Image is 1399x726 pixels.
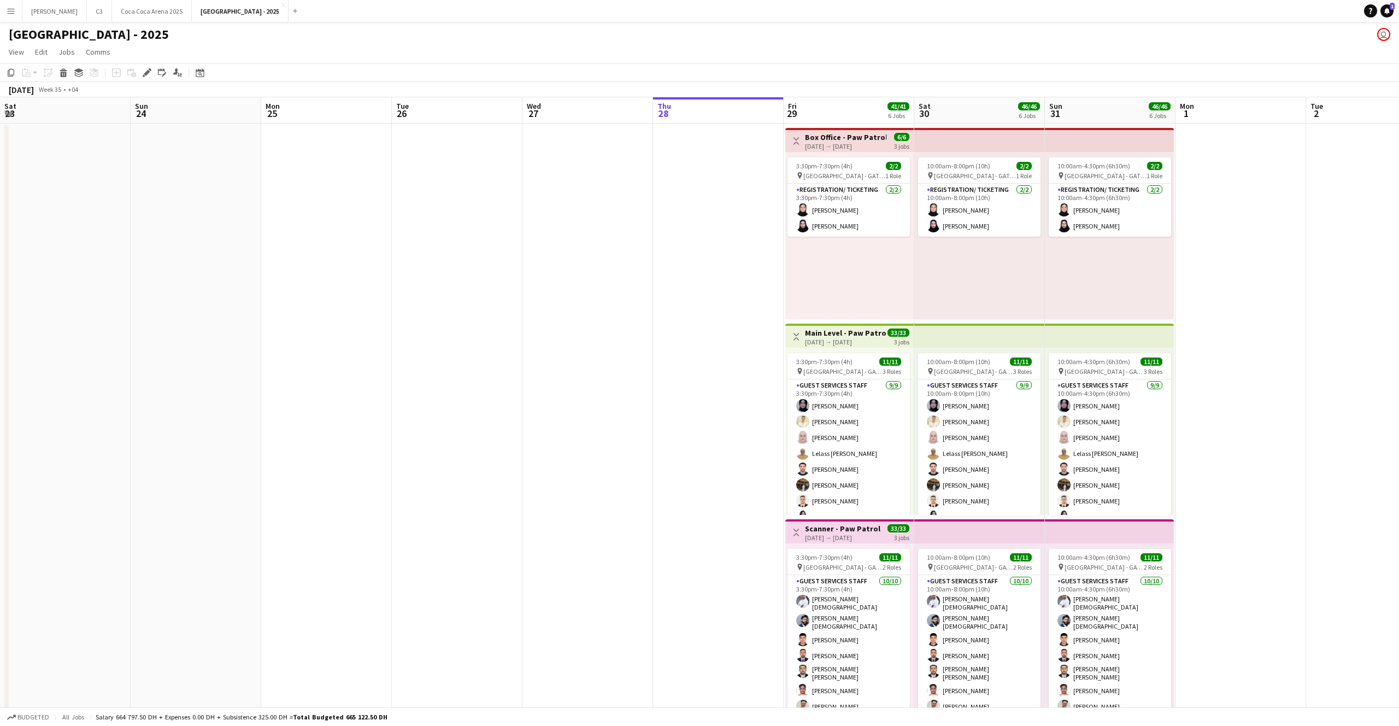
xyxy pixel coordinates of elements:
[1057,553,1130,561] span: 10:00am-4:30pm (6h30m)
[1049,549,1171,711] app-job-card: 10:00am-4:30pm (6h30m)11/11 [GEOGRAPHIC_DATA] - GATE 72 RolesGuest Services Staff10/1010:00am-4:3...
[805,534,880,542] div: [DATE] → [DATE]
[787,549,910,711] div: 3:30pm-7:30pm (4h)11/11 [GEOGRAPHIC_DATA] - GATE 72 RolesGuest Services Staff10/103:30pm-7:30pm (...
[9,26,169,43] h1: [GEOGRAPHIC_DATA] - 2025
[1057,358,1130,366] span: 10:00am-4:30pm (6h30m)
[68,85,78,93] div: +04
[1010,358,1032,366] span: 11/11
[1144,563,1162,571] span: 2 Roles
[1149,112,1170,120] div: 6 Jobs
[135,101,148,111] span: Sun
[879,358,901,366] span: 11/11
[81,45,115,59] a: Comms
[788,101,797,111] span: Fri
[1390,3,1395,10] span: 1
[35,47,48,57] span: Edit
[1141,358,1162,366] span: 11/11
[796,162,853,170] span: 3:30pm-7:30pm (4h)
[1180,101,1194,111] span: Mon
[883,563,901,571] span: 2 Roles
[96,713,387,721] div: Salary 664 797.50 DH + Expenses 0.00 DH + Subsistence 325.00 DH =
[527,101,541,111] span: Wed
[787,157,910,237] app-job-card: 3:30pm-7:30pm (4h)2/2 [GEOGRAPHIC_DATA] - GATE 71 RoleRegistration/ Ticketing2/23:30pm-7:30pm (4h...
[192,1,289,22] button: [GEOGRAPHIC_DATA] - 2025
[5,711,51,723] button: Budgeted
[887,102,909,110] span: 41/41
[885,172,901,180] span: 1 Role
[17,713,49,721] span: Budgeted
[1065,367,1144,376] span: [GEOGRAPHIC_DATA] - GATE 7
[4,45,28,59] a: View
[787,184,910,237] app-card-role: Registration/ Ticketing2/23:30pm-7:30pm (4h)[PERSON_NAME][PERSON_NAME]
[1144,367,1162,376] span: 3 Roles
[1380,4,1394,17] a: 1
[1049,184,1171,237] app-card-role: Registration/ Ticketing2/210:00am-4:30pm (6h30m)[PERSON_NAME][PERSON_NAME]
[918,184,1041,237] app-card-role: Registration/ Ticketing2/210:00am-8:00pm (10h)[PERSON_NAME][PERSON_NAME]
[1149,102,1171,110] span: 46/46
[54,45,79,59] a: Jobs
[1049,353,1171,515] app-job-card: 10:00am-4:30pm (6h30m)11/11 [GEOGRAPHIC_DATA] - GATE 73 RolesGuest Services Staff9/910:00am-4:30p...
[934,172,1016,180] span: [GEOGRAPHIC_DATA] - GATE 7
[395,107,409,120] span: 26
[86,47,110,57] span: Comms
[918,549,1041,711] app-job-card: 10:00am-8:00pm (10h)11/11 [GEOGRAPHIC_DATA] - GATE 72 RolesGuest Services Staff10/1010:00am-8:00p...
[9,84,34,95] div: [DATE]
[803,563,883,571] span: [GEOGRAPHIC_DATA] - GATE 7
[887,329,909,337] span: 33/33
[934,563,1013,571] span: [GEOGRAPHIC_DATA] - GATE 7
[1013,367,1032,376] span: 3 Roles
[1048,107,1062,120] span: 31
[1178,107,1194,120] span: 1
[805,524,880,534] h3: Scanner - Paw Patrol
[918,157,1041,237] app-job-card: 10:00am-8:00pm (10h)2/2 [GEOGRAPHIC_DATA] - GATE 71 RoleRegistration/ Ticketing2/210:00am-8:00pm ...
[886,162,901,170] span: 2/2
[1019,112,1039,120] div: 6 Jobs
[918,353,1041,515] app-job-card: 10:00am-8:00pm (10h)11/11 [GEOGRAPHIC_DATA] - GATE 73 RolesGuest Services Staff9/910:00am-8:00pm ...
[883,367,901,376] span: 3 Roles
[1147,172,1162,180] span: 1 Role
[1057,162,1130,170] span: 10:00am-4:30pm (6h30m)
[1377,28,1390,41] app-user-avatar: Marisol Pestano
[1049,379,1171,543] app-card-role: Guest Services Staff9/910:00am-4:30pm (6h30m)[PERSON_NAME][PERSON_NAME][PERSON_NAME]Lelass [PERSO...
[31,45,52,59] a: Edit
[264,107,280,120] span: 25
[887,524,909,532] span: 33/33
[4,101,16,111] span: Sat
[22,1,87,22] button: [PERSON_NAME]
[934,367,1013,376] span: [GEOGRAPHIC_DATA] - GATE 7
[1016,162,1032,170] span: 2/2
[1049,157,1171,237] app-job-card: 10:00am-4:30pm (6h30m)2/2 [GEOGRAPHIC_DATA] - GATE 71 RoleRegistration/ Ticketing2/210:00am-4:30p...
[293,713,387,721] span: Total Budgeted 665 122.50 DH
[894,532,909,542] div: 3 jobs
[879,553,901,561] span: 11/11
[1016,172,1032,180] span: 1 Role
[796,358,853,366] span: 3:30pm-7:30pm (4h)
[803,172,885,180] span: [GEOGRAPHIC_DATA] - GATE 7
[927,358,990,366] span: 10:00am-8:00pm (10h)
[1147,162,1162,170] span: 2/2
[112,1,192,22] button: Coca Coca Arena 2025
[786,107,797,120] span: 29
[894,141,909,150] div: 3 jobs
[266,101,280,111] span: Mon
[1010,553,1032,561] span: 11/11
[3,107,16,120] span: 23
[9,47,24,57] span: View
[918,379,1041,543] app-card-role: Guest Services Staff9/910:00am-8:00pm (10h)[PERSON_NAME][PERSON_NAME][PERSON_NAME]Lelass [PERSON_...
[60,713,86,721] span: All jobs
[805,328,886,338] h3: Main Level - Paw Patrol
[787,353,910,515] app-job-card: 3:30pm-7:30pm (4h)11/11 [GEOGRAPHIC_DATA] - GATE 73 RolesGuest Services Staff9/93:30pm-7:30pm (4h...
[36,85,63,93] span: Week 35
[787,379,910,543] app-card-role: Guest Services Staff9/93:30pm-7:30pm (4h)[PERSON_NAME][PERSON_NAME][PERSON_NAME]Lelass [PERSON_NA...
[1310,101,1323,111] span: Tue
[1141,553,1162,561] span: 11/11
[1049,101,1062,111] span: Sun
[396,101,409,111] span: Tue
[803,367,883,376] span: [GEOGRAPHIC_DATA] - GATE 7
